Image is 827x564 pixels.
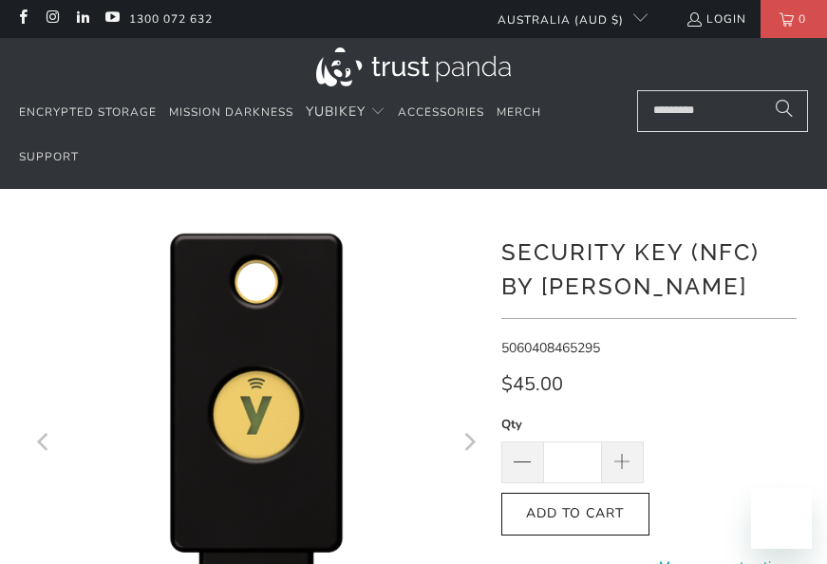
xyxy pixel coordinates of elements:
[761,90,808,132] button: Search
[19,104,157,120] span: Encrypted Storage
[14,11,30,27] a: Trust Panda Australia on Facebook
[74,11,90,27] a: Trust Panda Australia on LinkedIn
[19,90,606,180] nav: Translation missing: en.navigation.header.main_nav
[686,9,746,29] a: Login
[306,103,366,121] span: YubiKey
[521,506,629,522] span: Add to Cart
[169,104,293,120] span: Mission Darkness
[169,90,293,135] a: Mission Darkness
[497,104,541,120] span: Merch
[501,371,563,397] span: $45.00
[19,90,157,135] a: Encrypted Storage
[398,104,484,120] span: Accessories
[501,493,648,536] button: Add to Cart
[751,488,812,549] iframe: Button to launch messaging window
[316,47,511,86] img: Trust Panda Australia
[103,11,120,27] a: Trust Panda Australia on YouTube
[398,90,484,135] a: Accessories
[129,9,213,29] a: 1300 072 632
[637,90,808,132] input: Search...
[501,339,600,357] span: 5060408465295
[501,414,643,435] label: Qty
[306,90,385,135] summary: YubiKey
[44,11,60,27] a: Trust Panda Australia on Instagram
[497,90,541,135] a: Merch
[19,149,79,164] span: Support
[19,135,79,179] a: Support
[501,232,797,304] h1: Security Key (NFC) by [PERSON_NAME]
